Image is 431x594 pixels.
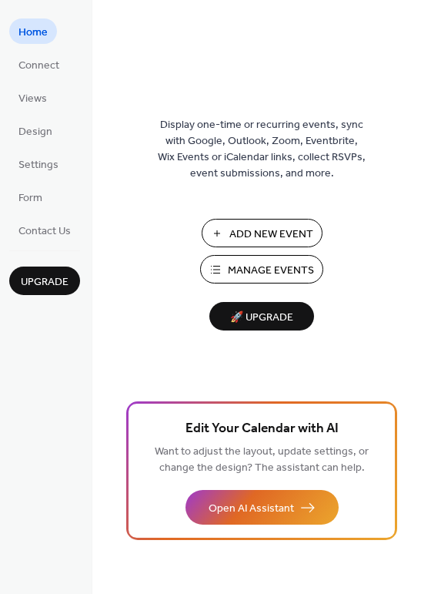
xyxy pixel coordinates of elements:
[9,52,68,77] a: Connect
[18,157,58,173] span: Settings
[185,490,339,525] button: Open AI Assistant
[209,302,314,331] button: 🚀 Upgrade
[18,223,71,240] span: Contact Us
[18,25,48,41] span: Home
[9,184,52,210] a: Form
[219,307,305,328] span: 🚀 Upgrade
[228,263,314,279] span: Manage Events
[18,190,42,206] span: Form
[155,441,369,478] span: Want to adjust the layout, update settings, or change the design? The assistant can help.
[18,58,59,74] span: Connect
[209,501,294,517] span: Open AI Assistant
[229,227,313,243] span: Add New Event
[185,418,339,440] span: Edit Your Calendar with AI
[21,274,68,290] span: Upgrade
[9,118,62,143] a: Design
[9,151,68,176] a: Settings
[200,255,323,284] button: Manage Events
[9,217,80,243] a: Contact Us
[9,18,57,44] a: Home
[18,91,47,107] span: Views
[9,267,80,295] button: Upgrade
[158,117,366,182] span: Display one-time or recurring events, sync with Google, Outlook, Zoom, Eventbrite, Wix Events or ...
[202,219,322,247] button: Add New Event
[18,124,52,140] span: Design
[9,85,56,110] a: Views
